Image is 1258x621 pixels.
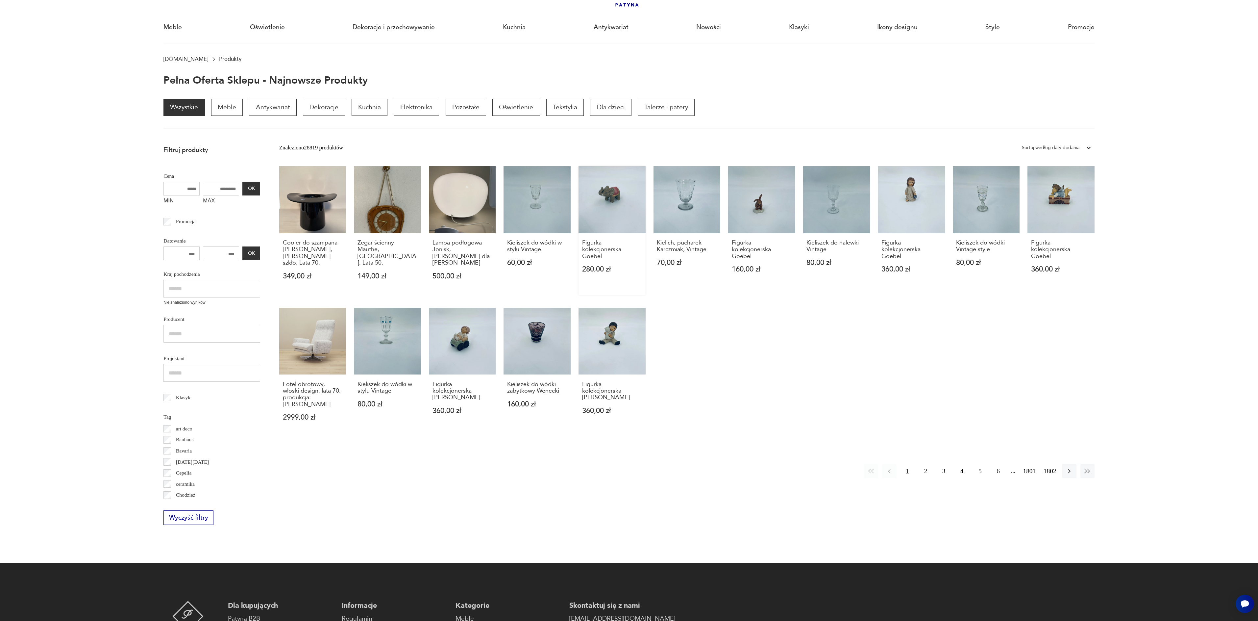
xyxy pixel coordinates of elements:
[446,99,486,116] a: Pozostałe
[1042,464,1058,478] button: 1802
[732,266,792,273] p: 160,00 zł
[358,240,417,267] h3: Zegar ścienny Mauthe, [GEOGRAPHIC_DATA], Lata 50.
[937,464,951,478] button: 3
[429,166,496,295] a: Lampa podłogowa Jonisk, Carl Öjerstam dla IkeaLampa podłogowa Jonisk, [PERSON_NAME] dla [PERSON_N...
[352,99,387,116] a: Kuchnia
[283,240,343,267] h3: Cooler do szampana [PERSON_NAME], [PERSON_NAME] szkło, Lata 70.
[163,56,208,62] a: [DOMAIN_NAME]
[956,259,1016,266] p: 80,00 zł
[919,464,933,478] button: 2
[728,166,795,295] a: Figurka kolekcjonerska GoebelFigurka kolekcjonerska Goebel160,00 zł
[163,237,260,245] p: Datowanie
[507,240,567,253] h3: Kieliszek do wódki w stylu Vintage
[991,464,1005,478] button: 6
[394,99,439,116] a: Elektronika
[732,240,792,260] h3: Figurka kolekcjonerska Goebel
[955,464,969,478] button: 4
[456,601,561,610] p: Kategorie
[900,464,915,478] button: 1
[504,308,571,436] a: Kieliszek do wódki zabytkowy WeneckiKieliszek do wódki zabytkowy Wenecki160,00 zł
[176,393,190,402] p: Klasyk
[507,381,567,395] h3: Kieliszek do wódki zabytkowy Wenecki
[163,75,368,86] h1: Pełna oferta sklepu - najnowsze produkty
[242,246,260,260] button: OK
[657,259,717,266] p: 70,00 zł
[881,240,941,260] h3: Figurka kolekcjonerska Goebel
[163,195,200,208] label: MIN
[590,99,631,116] a: Dla dzieci
[211,99,243,116] a: Meble
[432,407,492,414] p: 360,00 zł
[176,458,209,466] p: [DATE][DATE]
[163,315,260,323] p: Producent
[203,195,239,208] label: MAX
[594,12,629,42] a: Antykwariat
[176,425,192,433] p: art deco
[878,166,945,295] a: Figurka kolekcjonerska GoebelFigurka kolekcjonerska Goebel360,00 zł
[228,601,334,610] p: Dla kupujących
[638,99,695,116] a: Talerze i patery
[696,12,721,42] a: Nowości
[1021,464,1038,478] button: 1801
[1031,240,1091,260] h3: Figurka kolekcjonerska Goebel
[358,401,417,408] p: 80,00 zł
[279,143,343,152] div: Znaleziono 28819 produktów
[176,447,192,455] p: Bavaria
[163,12,182,42] a: Meble
[579,166,646,295] a: Figurka kolekcjonerska GoebelFigurka kolekcjonerska Goebel280,00 zł
[176,502,195,510] p: Ćmielów
[582,240,642,260] h3: Figurka kolekcjonerska Goebel
[582,266,642,273] p: 280,00 zł
[303,99,345,116] a: Dekoracje
[342,601,448,610] p: Informacje
[163,413,260,421] p: Tag
[877,12,918,42] a: Ikony designu
[985,12,1000,42] a: Style
[163,270,260,278] p: Kraj pochodzenia
[546,99,584,116] a: Tekstylia
[176,217,196,226] p: Promocja
[956,240,1016,253] h3: Kieliszek do wódki Vintage style
[163,172,260,180] p: Cena
[432,273,492,280] p: 500,00 zł
[283,273,343,280] p: 349,00 zł
[492,99,540,116] p: Oświetlenie
[219,56,241,62] p: Produkty
[163,146,260,154] p: Filtruj produkty
[163,510,213,525] button: Wyczyść filtry
[432,381,492,401] h3: Figurka kolekcjonerska [PERSON_NAME]
[358,381,417,395] h3: Kieliszek do wódki w stylu Vintage
[176,469,192,477] p: Cepelia
[654,166,721,295] a: Kielich, pucharek Karczmiak, VintageKielich, pucharek Karczmiak, Vintage70,00 zł
[881,266,941,273] p: 360,00 zł
[353,12,435,42] a: Dekoracje i przechowywanie
[429,308,496,436] a: Figurka kolekcjonerska Goebel Nina MarcoFigurka kolekcjonerska [PERSON_NAME]360,00 zł
[354,308,421,436] a: Kieliszek do wódki w stylu VintageKieliszek do wódki w stylu Vintage80,00 zł
[163,354,260,363] p: Projektant
[249,99,296,116] a: Antykwariat
[279,166,346,295] a: Cooler do szampana Leonardo, Czarne szkło, Lata 70.Cooler do szampana [PERSON_NAME], [PERSON_NAME...
[432,240,492,267] h3: Lampa podłogowa Jonisk, [PERSON_NAME] dla [PERSON_NAME]
[953,166,1020,295] a: Kieliszek do wódki Vintage styleKieliszek do wódki Vintage style80,00 zł
[1022,143,1079,152] div: Sortuj według daty dodania
[507,401,567,408] p: 160,00 zł
[504,166,571,295] a: Kieliszek do wódki w stylu VintageKieliszek do wódki w stylu Vintage60,00 zł
[806,240,866,253] h3: Kieliszek do nalewki Vintage
[973,464,987,478] button: 5
[569,601,675,610] p: Skontaktuj się z nami
[163,99,205,116] a: Wszystkie
[176,480,195,488] p: ceramika
[579,308,646,436] a: Figurka kolekcjonerska Goebel Nina MarcoFigurka kolekcjonerska [PERSON_NAME]360,00 zł
[283,381,343,408] h3: Fotel obrotowy, włoski design, lata 70, produkcja: [PERSON_NAME]
[582,407,642,414] p: 360,00 zł
[163,299,260,306] p: Nie znaleziono wyników
[358,273,417,280] p: 149,00 zł
[803,166,870,295] a: Kieliszek do nalewki VintageKieliszek do nalewki Vintage80,00 zł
